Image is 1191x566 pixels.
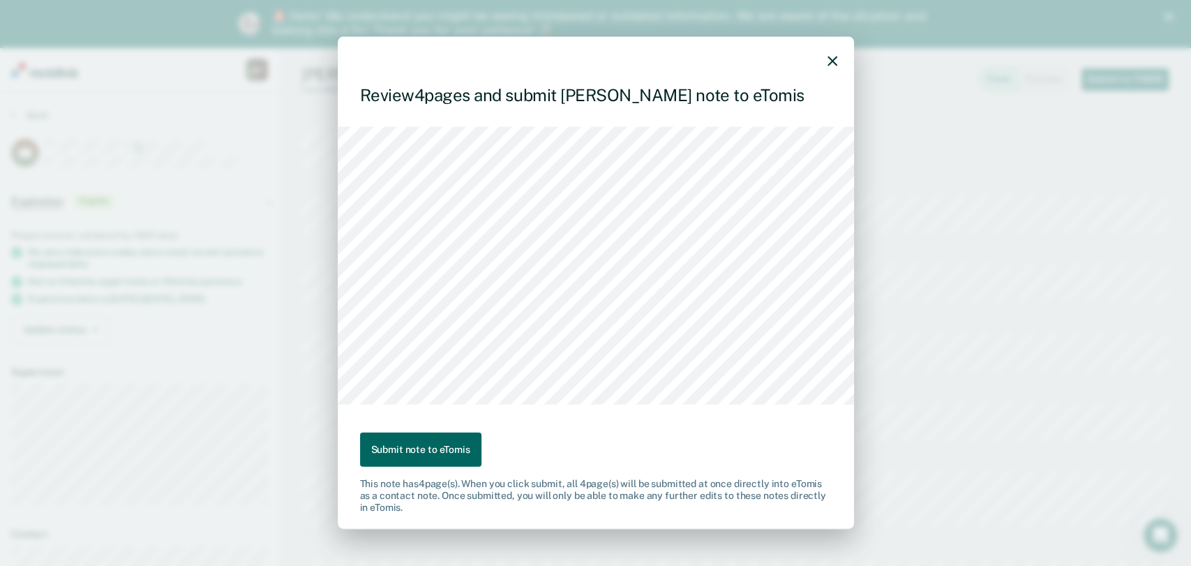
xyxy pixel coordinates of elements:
[360,433,481,467] button: Submit note to eTomis
[272,10,931,38] div: 🚨 Hello! We understand you might be seeing mislabeled or outdated information. We are aware of th...
[338,472,854,530] div: This note has 4 page(s). When you click submit, all 4 page(s) will be submitted at once directly ...
[1164,13,1178,21] div: Close
[239,13,261,35] img: Profile image for Kim
[338,73,854,116] div: Review 4 pages and submit [PERSON_NAME] note to eTomis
